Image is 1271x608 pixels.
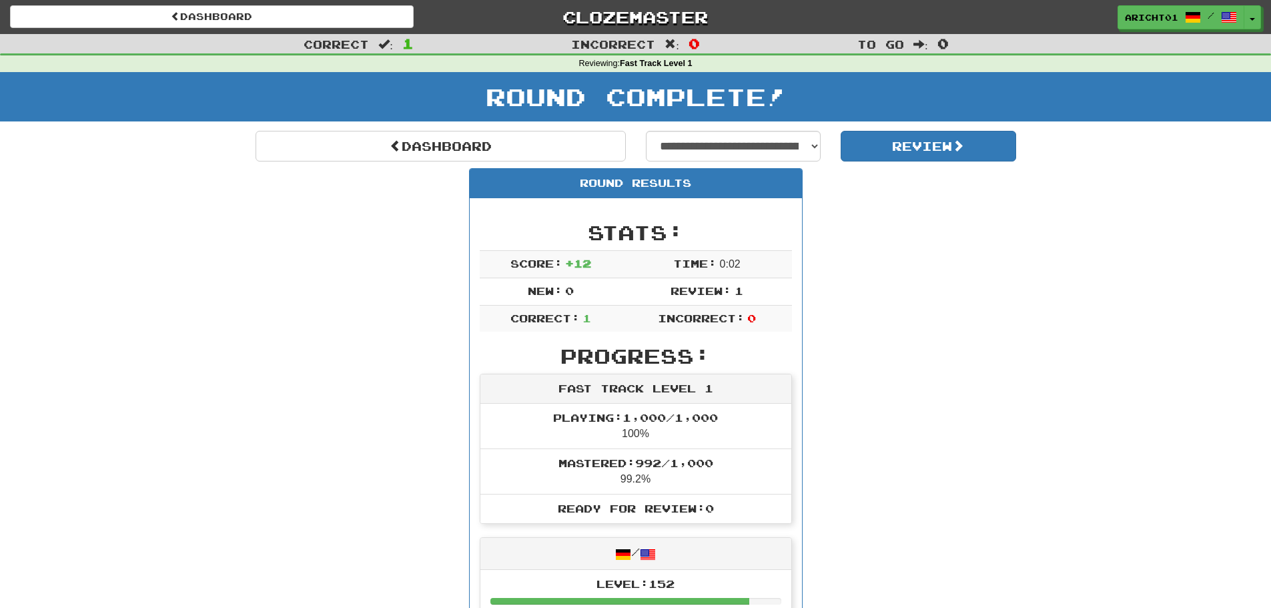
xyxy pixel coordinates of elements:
[480,222,792,244] h2: Stats:
[528,284,562,297] span: New:
[256,131,626,162] a: Dashboard
[480,374,791,404] div: Fast Track Level 1
[480,448,791,495] li: 99.2%
[565,284,574,297] span: 0
[720,258,741,270] span: 0 : 0 2
[582,312,591,324] span: 1
[558,502,714,515] span: Ready for Review: 0
[1118,5,1244,29] a: aricht01 /
[673,257,717,270] span: Time:
[480,404,791,449] li: 100%
[402,35,414,51] span: 1
[480,538,791,569] div: /
[553,411,718,424] span: Playing: 1,000 / 1,000
[510,257,562,270] span: Score:
[857,37,904,51] span: To go
[665,39,679,50] span: :
[689,35,700,51] span: 0
[558,457,713,469] span: Mastered: 992 / 1,000
[378,39,393,50] span: :
[470,169,802,198] div: Round Results
[480,345,792,367] h2: Progress:
[937,35,949,51] span: 0
[10,5,414,28] a: Dashboard
[747,312,756,324] span: 0
[913,39,928,50] span: :
[5,83,1266,110] h1: Round Complete!
[671,284,731,297] span: Review:
[1125,11,1178,23] span: aricht01
[735,284,743,297] span: 1
[596,577,675,590] span: Level: 152
[841,131,1016,162] button: Review
[304,37,369,51] span: Correct
[565,257,591,270] span: + 12
[658,312,745,324] span: Incorrect:
[434,5,837,29] a: Clozemaster
[620,59,693,68] strong: Fast Track Level 1
[1208,11,1214,20] span: /
[510,312,580,324] span: Correct:
[571,37,655,51] span: Incorrect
